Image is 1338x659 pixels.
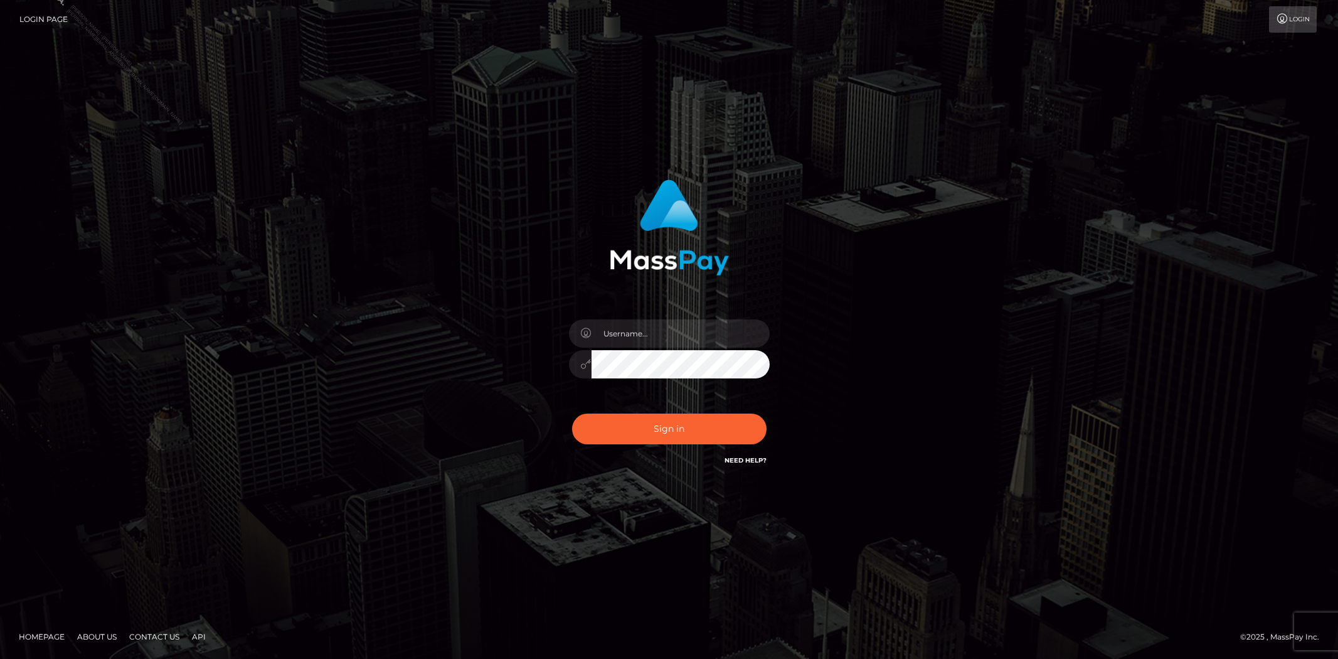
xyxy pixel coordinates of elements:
[592,319,770,348] input: Username...
[72,627,122,646] a: About Us
[19,6,68,33] a: Login Page
[187,627,211,646] a: API
[610,179,729,276] img: MassPay Login
[1240,630,1329,644] div: © 2025 , MassPay Inc.
[725,456,767,464] a: Need Help?
[124,627,184,646] a: Contact Us
[14,627,70,646] a: Homepage
[572,414,767,444] button: Sign in
[1269,6,1317,33] a: Login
